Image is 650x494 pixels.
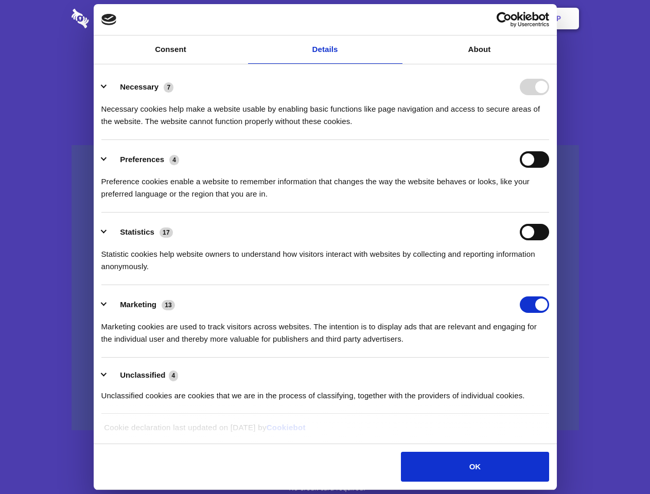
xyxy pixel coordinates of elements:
button: Marketing (13) [101,296,182,313]
button: Preferences (4) [101,151,186,168]
span: 7 [164,82,173,93]
div: Necessary cookies help make a website usable by enabling basic functions like page navigation and... [101,95,549,128]
div: Unclassified cookies are cookies that we are in the process of classifying, together with the pro... [101,382,549,402]
div: Marketing cookies are used to track visitors across websites. The intention is to display ads tha... [101,313,549,345]
button: Statistics (17) [101,224,180,240]
button: Unclassified (4) [101,369,185,382]
div: Preference cookies enable a website to remember information that changes the way the website beha... [101,168,549,200]
label: Preferences [120,155,164,164]
a: Consent [94,36,248,64]
span: 17 [160,227,173,238]
a: Usercentrics Cookiebot - opens in a new window [459,12,549,27]
a: Contact [417,3,465,34]
a: Wistia video thumbnail [72,145,579,431]
label: Statistics [120,227,154,236]
a: Details [248,36,402,64]
a: Pricing [302,3,347,34]
a: Cookiebot [267,423,306,432]
span: 4 [169,155,179,165]
iframe: Drift Widget Chat Controller [599,443,638,482]
div: Cookie declaration last updated on [DATE] by [96,421,554,442]
button: Necessary (7) [101,79,180,95]
img: logo-wordmark-white-trans-d4663122ce5f474addd5e946df7df03e33cb6a1c49d2221995e7729f52c070b2.svg [72,9,160,28]
label: Marketing [120,300,156,309]
label: Necessary [120,82,159,91]
button: OK [401,452,549,482]
img: logo [101,14,117,25]
div: Statistic cookies help website owners to understand how visitors interact with websites by collec... [101,240,549,273]
a: Login [467,3,512,34]
h4: Auto-redaction of sensitive data, encrypted data sharing and self-destructing private chats. Shar... [72,94,579,128]
a: About [402,36,557,64]
span: 4 [169,370,179,381]
h1: Eliminate Slack Data Loss. [72,46,579,83]
span: 13 [162,300,175,310]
